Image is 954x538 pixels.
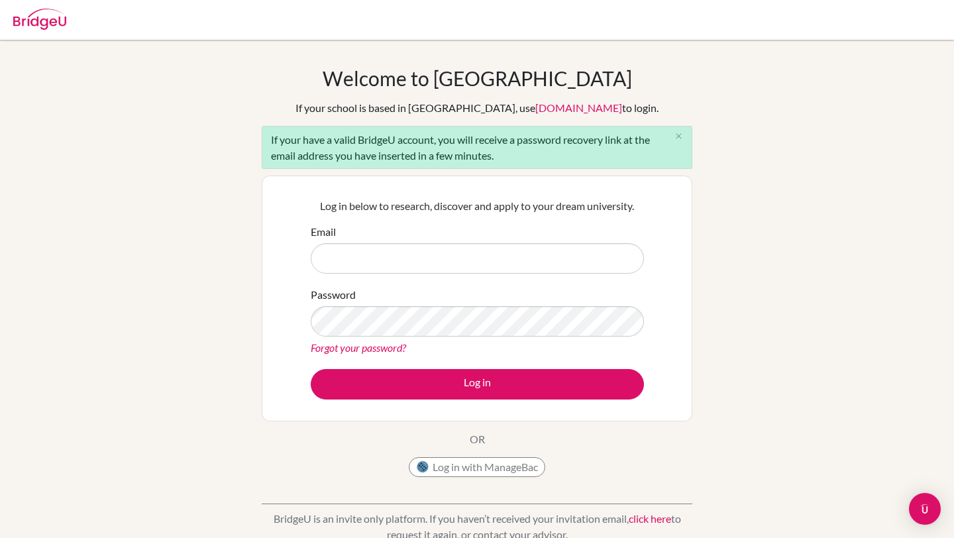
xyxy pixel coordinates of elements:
a: Forgot your password? [311,341,406,354]
i: close [674,131,684,141]
div: Open Intercom Messenger [909,493,941,525]
label: Email [311,224,336,240]
button: Log in [311,369,644,400]
a: click here [629,512,671,525]
button: Log in with ManageBac [409,457,545,477]
a: [DOMAIN_NAME] [535,101,622,114]
p: Log in below to research, discover and apply to your dream university. [311,198,644,214]
img: Bridge-U [13,9,66,30]
label: Password [311,287,356,303]
div: If your school is based in [GEOGRAPHIC_DATA], use to login. [295,100,659,116]
p: OR [470,431,485,447]
div: If your have a valid BridgeU account, you will receive a password recovery link at the email addr... [262,126,692,169]
h1: Welcome to [GEOGRAPHIC_DATA] [323,66,632,90]
button: Close [665,127,692,146]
